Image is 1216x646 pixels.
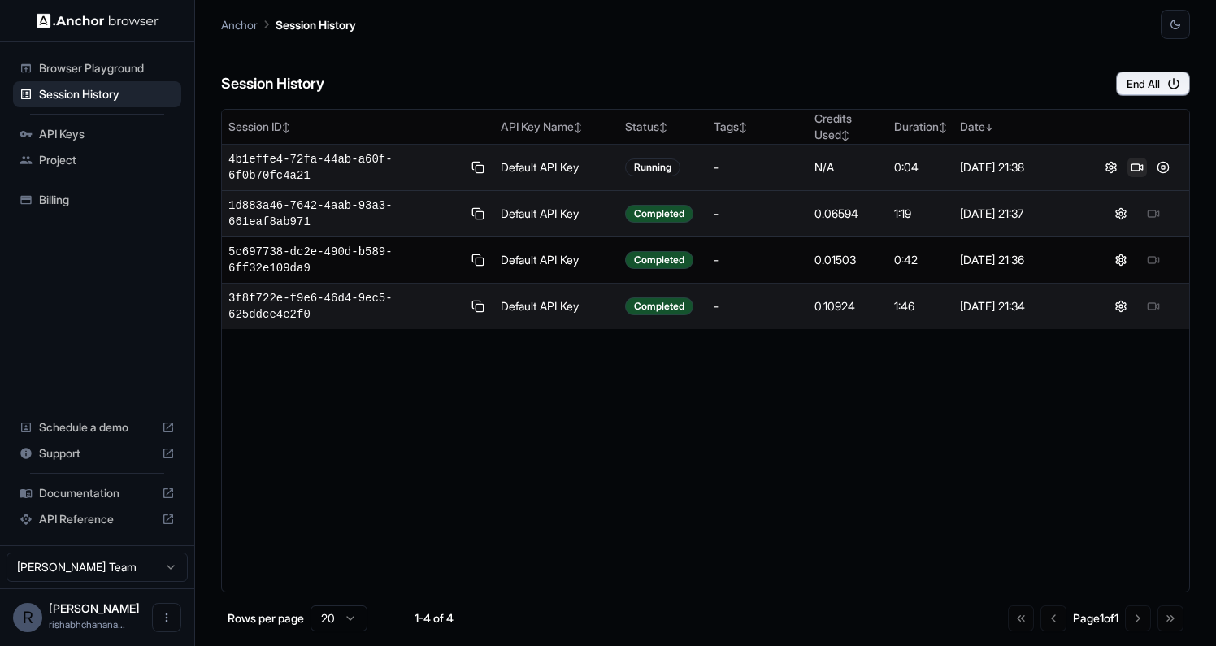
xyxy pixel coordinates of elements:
span: 1d883a46-7642-4aab-93a3-661eaf8ab971 [228,197,463,230]
span: ↕ [659,121,667,133]
div: 0.06594 [814,206,881,222]
span: Billing [39,192,175,208]
div: API Keys [13,121,181,147]
div: 0.01503 [814,252,881,268]
button: End All [1116,72,1190,96]
div: Duration [894,119,947,135]
span: API Keys [39,126,175,142]
div: 0.10924 [814,298,881,314]
span: rishabhchanana82@gmail.com [49,618,125,631]
div: Credits Used [814,111,881,143]
nav: breadcrumb [221,15,356,33]
div: Project [13,147,181,173]
span: Support [39,445,155,462]
span: Documentation [39,485,155,501]
span: Schedule a demo [39,419,155,436]
span: ↕ [282,121,290,133]
div: 0:42 [894,252,947,268]
span: ↕ [574,121,582,133]
div: Page 1 of 1 [1073,610,1118,626]
div: R [13,603,42,632]
div: Schedule a demo [13,414,181,440]
div: Date [960,119,1079,135]
p: Anchor [221,16,258,33]
div: Documentation [13,480,181,506]
span: API Reference [39,511,155,527]
div: API Key Name [501,119,612,135]
button: Open menu [152,603,181,632]
div: [DATE] 21:34 [960,298,1079,314]
h6: Session History [221,72,324,96]
div: - [714,206,802,222]
div: 1-4 of 4 [393,610,475,626]
td: Default API Key [494,284,619,330]
div: N/A [814,159,881,176]
span: Rishabh Chanana [49,601,140,615]
span: ↕ [841,129,849,141]
span: Project [39,152,175,168]
span: 5c697738-dc2e-490d-b589-6ff32e109da9 [228,244,463,276]
div: - [714,159,802,176]
div: Billing [13,187,181,213]
div: Status [625,119,701,135]
div: 1:46 [894,298,947,314]
p: Session History [276,16,356,33]
div: [DATE] 21:36 [960,252,1079,268]
img: Anchor Logo [37,13,159,28]
div: Session ID [228,119,488,135]
td: Default API Key [494,237,619,284]
div: Session History [13,81,181,107]
span: 3f8f722e-f9e6-46d4-9ec5-625ddce4e2f0 [228,290,463,323]
div: Running [625,158,680,176]
p: Rows per page [228,610,304,626]
div: [DATE] 21:37 [960,206,1079,222]
div: API Reference [13,506,181,532]
div: Support [13,440,181,466]
span: ↕ [939,121,947,133]
td: Default API Key [494,191,619,237]
span: ↓ [985,121,993,133]
div: 0:04 [894,159,947,176]
span: Browser Playground [39,60,175,76]
div: - [714,252,802,268]
div: Tags [714,119,802,135]
td: Default API Key [494,145,619,191]
div: Completed [625,297,693,315]
div: - [714,298,802,314]
span: ↕ [739,121,747,133]
span: Session History [39,86,175,102]
div: Completed [625,205,693,223]
div: [DATE] 21:38 [960,159,1079,176]
div: 1:19 [894,206,947,222]
div: Completed [625,251,693,269]
div: Browser Playground [13,55,181,81]
span: 4b1effe4-72fa-44ab-a60f-6f0b70fc4a21 [228,151,463,184]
